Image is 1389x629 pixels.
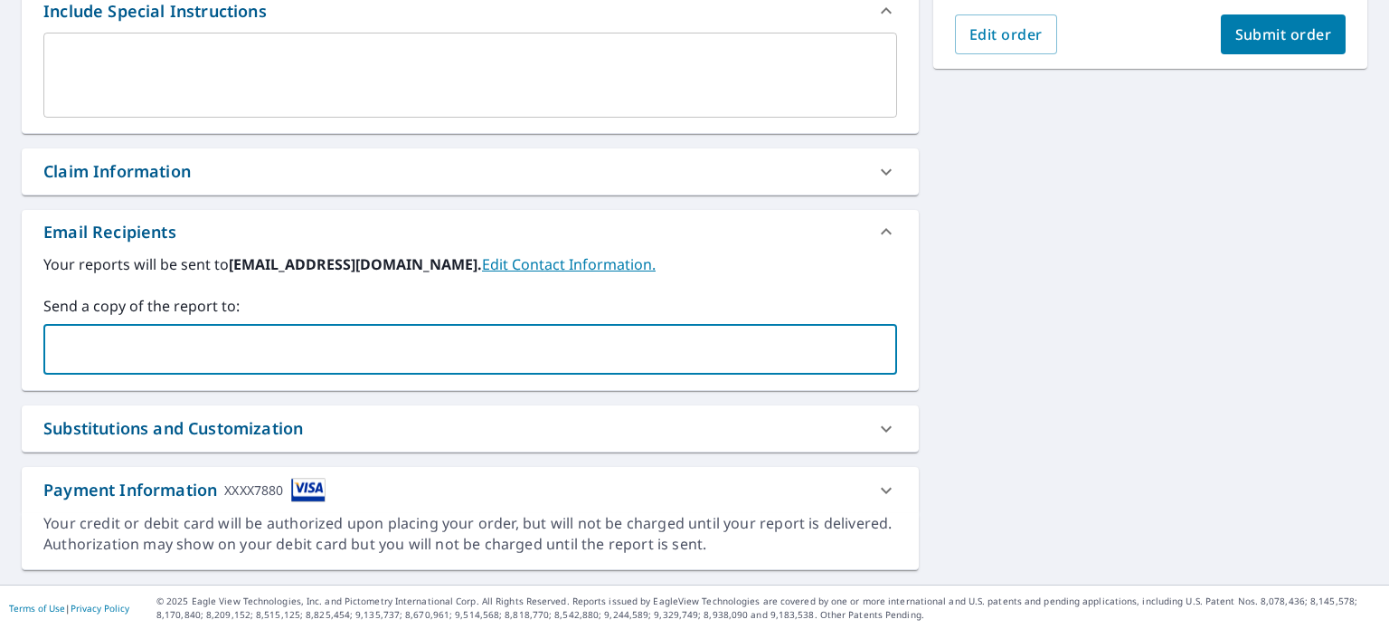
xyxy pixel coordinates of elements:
img: cardImage [291,478,326,502]
p: © 2025 Eagle View Technologies, Inc. and Pictometry International Corp. All Rights Reserved. Repo... [156,595,1380,622]
label: Send a copy of the report to: [43,295,897,317]
div: Payment Information [43,478,326,502]
p: | [9,603,129,614]
div: Email Recipients [22,210,919,253]
label: Your reports will be sent to [43,253,897,275]
div: Substitutions and Customization [22,405,919,452]
div: Payment InformationXXXX7880cardImage [22,467,919,513]
div: Claim Information [22,148,919,195]
div: Claim Information [43,159,191,184]
div: Your credit or debit card will be authorized upon placing your order, but will not be charged unt... [43,513,897,555]
button: Submit order [1221,14,1346,54]
div: XXXX7880 [224,478,283,502]
a: Privacy Policy [71,602,129,615]
div: Email Recipients [43,220,176,244]
button: Edit order [955,14,1057,54]
div: Substitutions and Customization [43,416,303,441]
b: [EMAIL_ADDRESS][DOMAIN_NAME]. [229,254,482,274]
span: Submit order [1235,24,1332,44]
a: Terms of Use [9,602,65,615]
a: EditContactInfo [482,254,656,274]
span: Edit order [969,24,1043,44]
